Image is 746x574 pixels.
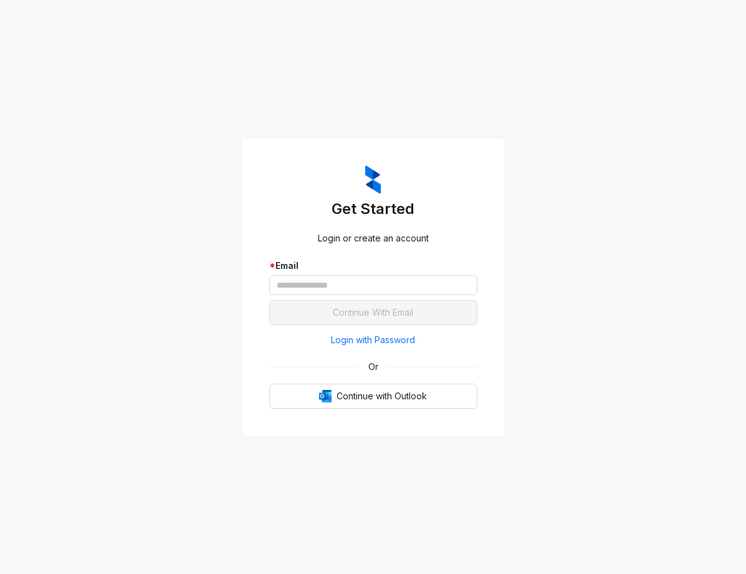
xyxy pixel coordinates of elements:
[360,360,387,374] span: Or
[331,333,415,347] span: Login with Password
[269,199,477,219] h3: Get Started
[337,389,427,403] span: Continue with Outlook
[269,330,477,350] button: Login with Password
[269,259,477,273] div: Email
[269,231,477,245] div: Login or create an account
[269,300,477,325] button: Continue With Email
[269,384,477,409] button: OutlookContinue with Outlook
[365,165,381,194] img: ZumaIcon
[319,390,332,402] img: Outlook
